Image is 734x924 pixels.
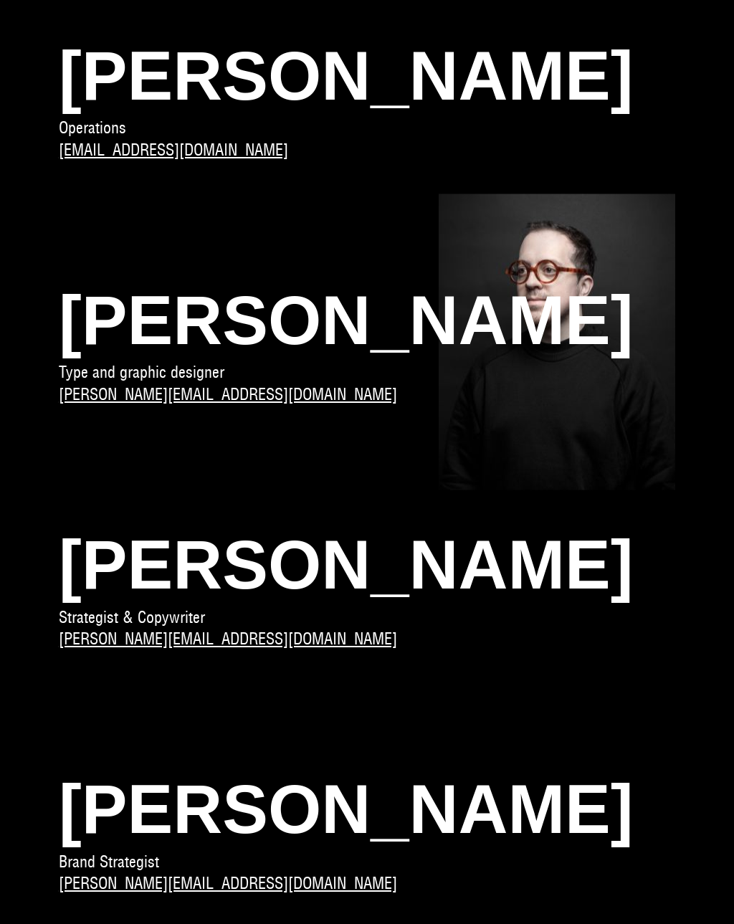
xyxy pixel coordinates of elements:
[59,33,675,118] span: [PERSON_NAME]
[59,138,288,162] a: [EMAIL_ADDRESS][DOMAIN_NAME]
[59,872,397,895] a: [PERSON_NAME][EMAIL_ADDRESS][DOMAIN_NAME]
[59,362,224,382] span: Type and graphic designer
[59,766,675,852] span: [PERSON_NAME]
[59,607,205,627] span: Strategist & Copywriter
[59,118,126,138] span: Operations
[59,383,397,406] a: [PERSON_NAME][EMAIL_ADDRESS][DOMAIN_NAME]
[59,627,397,651] a: [PERSON_NAME][EMAIL_ADDRESS][DOMAIN_NAME]
[59,852,159,872] span: Brand Strategist
[59,522,675,607] span: [PERSON_NAME]
[59,277,675,363] span: [PERSON_NAME]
